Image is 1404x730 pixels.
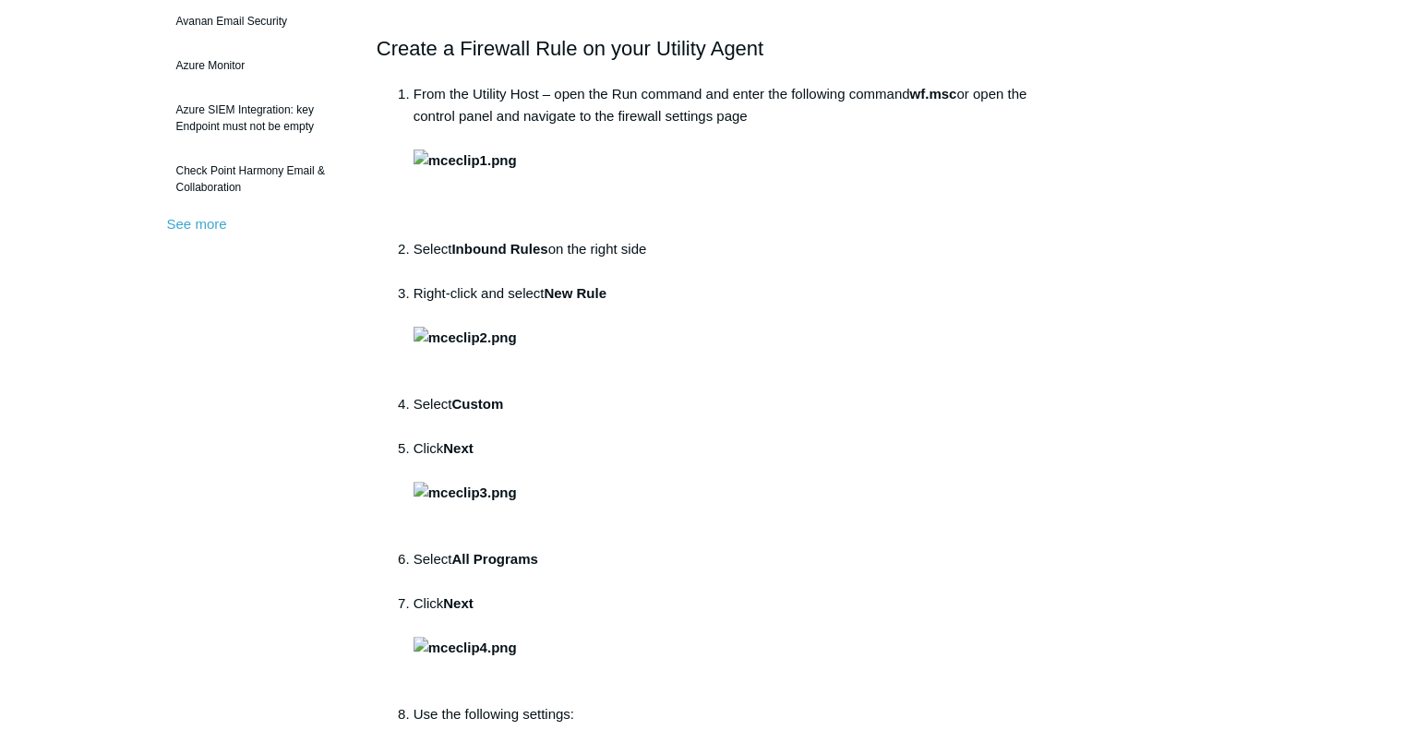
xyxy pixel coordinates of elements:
a: Azure SIEM Integration: key Endpoint must not be empty [167,92,349,144]
li: Click [414,437,1028,548]
li: Click [414,592,1028,703]
li: From the Utility Host – open the Run command and enter the following command or open the control ... [414,83,1028,238]
a: Check Point Harmony Email & Collaboration [167,153,349,205]
strong: wf.msc [909,86,956,102]
img: mceclip4.png [414,637,517,659]
li: Select [414,548,1028,592]
a: See more [167,216,227,232]
strong: All Programs [451,551,537,567]
strong: Next [414,440,517,500]
strong: Custom [451,396,503,412]
li: Select on the right side [414,238,1028,282]
h2: Create a Firewall Rule on your Utility Agent [377,32,1028,65]
li: Select [414,393,1028,437]
li: Right-click and select [414,282,1028,393]
img: mceclip2.png [414,327,517,349]
a: Avanan Email Security [167,4,349,39]
a: Azure Monitor [167,48,349,83]
strong: New Rule [544,285,606,301]
strong: Next [414,595,517,655]
img: mceclip3.png [414,482,517,504]
strong: Inbound Rules [451,241,547,257]
img: mceclip1.png [414,150,517,172]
